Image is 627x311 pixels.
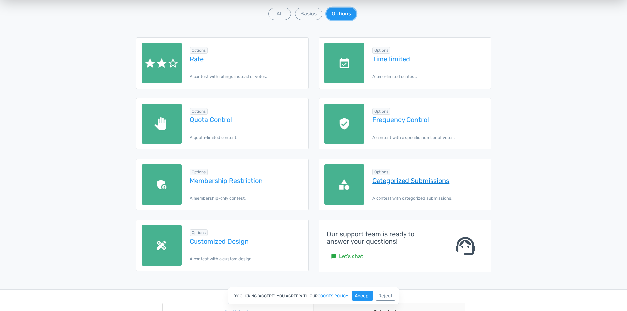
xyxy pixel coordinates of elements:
[190,250,303,262] p: A contest with a custom design.
[190,47,208,54] span: Browse all in Options
[372,129,485,141] p: A contest with a specific number of votes.
[190,55,303,63] a: Rate
[142,104,182,144] img: quota-limited.png.webp
[372,55,485,63] a: Time limited
[163,13,314,33] a: Participate
[372,190,485,201] p: A contest with categorized submissions.
[142,225,182,266] img: custom-design.png.webp
[190,108,208,115] span: Browse all in Options
[324,164,365,205] img: categories.png.webp
[168,92,459,103] label: Name
[142,43,182,83] img: rate.png.webp
[318,294,348,298] a: cookies policy
[295,8,322,20] button: Basics
[326,8,356,20] button: Options
[313,13,465,33] a: Submissions
[327,230,437,245] h4: Our support team is ready to answer your questions!
[324,43,365,83] img: date-limited.png.webp
[190,116,303,123] a: Quota Control
[324,104,365,144] img: recaptcha.png.webp
[168,127,459,144] button: Submit
[190,129,303,141] p: A quota-limited contest.
[372,108,390,115] span: Browse all in Options
[372,47,390,54] span: Browse all in Options
[190,177,303,184] a: Membership Restriction
[142,164,182,205] img: members-only.png.webp
[327,250,367,263] a: smsLet's chat
[376,291,395,301] button: Reject
[372,68,485,80] p: A time-limited contest.
[352,291,373,301] button: Accept
[190,169,208,175] span: Browse all in Options
[331,254,336,259] small: sms
[372,116,485,123] a: Frequency Control
[268,8,291,20] button: All
[190,68,303,80] p: A contest with ratings instead of votes.
[372,177,485,184] a: Categorized Submissions
[228,287,399,304] div: By clicking "Accept", you agree with our .
[190,238,303,245] a: Customized Design
[454,234,477,258] span: support_agent
[372,169,390,175] span: Browse all in Options
[190,229,208,236] span: Browse all in Options
[190,190,303,201] p: A membership-only contest.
